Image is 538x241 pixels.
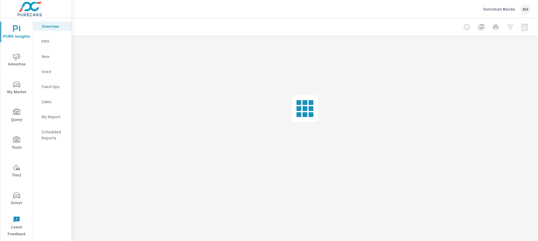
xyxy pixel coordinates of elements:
[33,127,72,142] div: Scheduled Reports
[2,81,31,96] span: My Market
[42,84,67,90] p: Fixed Ops
[0,18,33,240] div: nav menu
[2,136,31,151] span: Tools
[2,164,31,179] span: Tier2
[2,192,31,207] span: Driver
[2,25,31,40] span: PURE Insights
[42,114,67,120] p: My Report
[483,6,515,12] p: Ourisman Mazda
[42,38,67,44] p: PIPA
[33,22,72,31] div: Overview
[33,97,72,106] div: Sales
[2,109,31,123] span: Query
[33,37,72,46] div: PIPA
[42,99,67,105] p: Sales
[42,23,67,29] p: Overview
[2,53,31,68] span: Advertise
[33,112,72,121] div: My Report
[520,4,531,14] div: KH
[2,216,31,238] span: Leave Feedback
[42,129,67,141] p: Scheduled Reports
[33,52,72,61] div: New
[33,67,72,76] div: Used
[33,82,72,91] div: Fixed Ops
[42,53,67,59] p: New
[42,68,67,75] p: Used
